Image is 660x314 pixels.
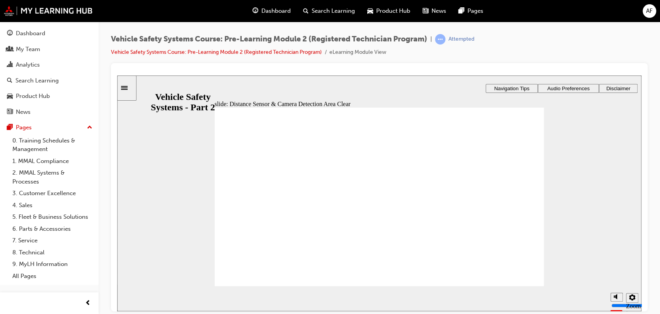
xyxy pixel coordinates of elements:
span: learningRecordVerb_ATTEMPT-icon [435,34,445,45]
a: 6. Parts & Accessories [9,223,96,235]
span: Vehicle Safety Systems Course: Pre-Learning Module 2 (Registered Technician Program) [111,35,427,44]
span: search-icon [303,6,309,16]
a: search-iconSearch Learning [297,3,361,19]
a: 5. Fleet & Business Solutions [9,211,96,223]
input: volume [494,227,544,233]
button: Audio Preferences [421,9,482,17]
a: Dashboard [3,26,96,41]
div: Attempted [449,36,474,43]
span: chart-icon [7,62,13,69]
a: 9. MyLH Information [9,258,96,270]
button: volume [493,217,506,226]
span: news-icon [7,109,13,116]
img: mmal [4,6,93,16]
a: 3. Customer Excellence [9,187,96,199]
span: Audio Preferences [430,10,472,16]
span: Disclaimer [489,10,513,16]
button: AF [643,4,656,18]
a: car-iconProduct Hub [361,3,416,19]
div: misc controls [489,211,520,236]
a: Search Learning [3,74,96,88]
a: News [3,105,96,119]
span: car-icon [7,93,13,100]
span: Pages [467,7,483,15]
span: Dashboard [261,7,291,15]
span: pages-icon [459,6,464,16]
a: Vehicle Safety Systems Course: Pre-Learning Module 2 (Registered Technician Program) [111,49,322,55]
div: Dashboard [16,29,45,38]
span: Product Hub [376,7,410,15]
li: eLearning Module View [329,48,386,57]
button: DashboardMy TeamAnalyticsSearch LearningProduct HubNews [3,25,96,120]
span: guage-icon [7,30,13,37]
span: pages-icon [7,124,13,131]
a: All Pages [9,270,96,282]
a: My Team [3,42,96,57]
button: settings [509,218,521,227]
a: 8. Technical [9,247,96,259]
span: guage-icon [252,6,258,16]
span: news-icon [423,6,428,16]
div: Analytics [16,60,40,69]
span: AF [646,7,653,15]
a: news-iconNews [416,3,452,19]
button: Disclaimer [482,9,520,17]
a: Analytics [3,58,96,72]
div: Search Learning [15,76,59,85]
div: Pages [16,123,32,132]
a: 2. MMAL Systems & Processes [9,167,96,187]
div: Product Hub [16,92,50,101]
a: 1. MMAL Compliance [9,155,96,167]
a: 4. Sales [9,199,96,211]
div: News [16,108,31,117]
div: My Team [16,45,40,54]
span: people-icon [7,46,13,53]
span: | [430,35,432,44]
a: pages-iconPages [452,3,489,19]
span: search-icon [7,77,12,84]
span: Search Learning [312,7,355,15]
span: up-icon [87,123,92,133]
span: Navigation Tips [377,10,412,16]
span: car-icon [367,6,373,16]
span: News [431,7,446,15]
span: prev-icon [85,299,91,308]
button: Pages [3,120,96,135]
a: 0. Training Schedules & Management [9,135,96,155]
a: guage-iconDashboard [246,3,297,19]
button: Navigation Tips [368,9,421,17]
label: Zoom to fit [509,227,524,248]
a: 7. Service [9,235,96,247]
a: Product Hub [3,89,96,103]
